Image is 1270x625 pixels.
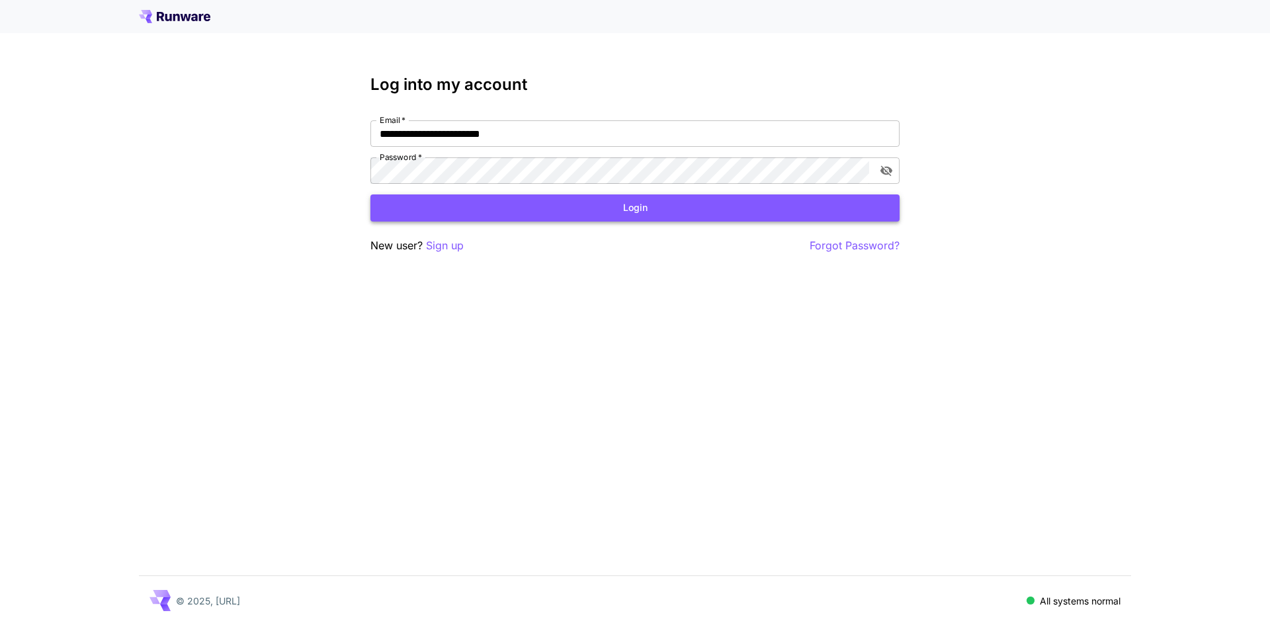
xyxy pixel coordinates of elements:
button: Forgot Password? [810,237,900,254]
label: Password [380,151,422,163]
p: New user? [370,237,464,254]
p: © 2025, [URL] [176,594,240,608]
button: Sign up [426,237,464,254]
p: All systems normal [1040,594,1121,608]
h3: Log into my account [370,75,900,94]
label: Email [380,114,405,126]
button: Login [370,194,900,222]
button: toggle password visibility [874,159,898,183]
